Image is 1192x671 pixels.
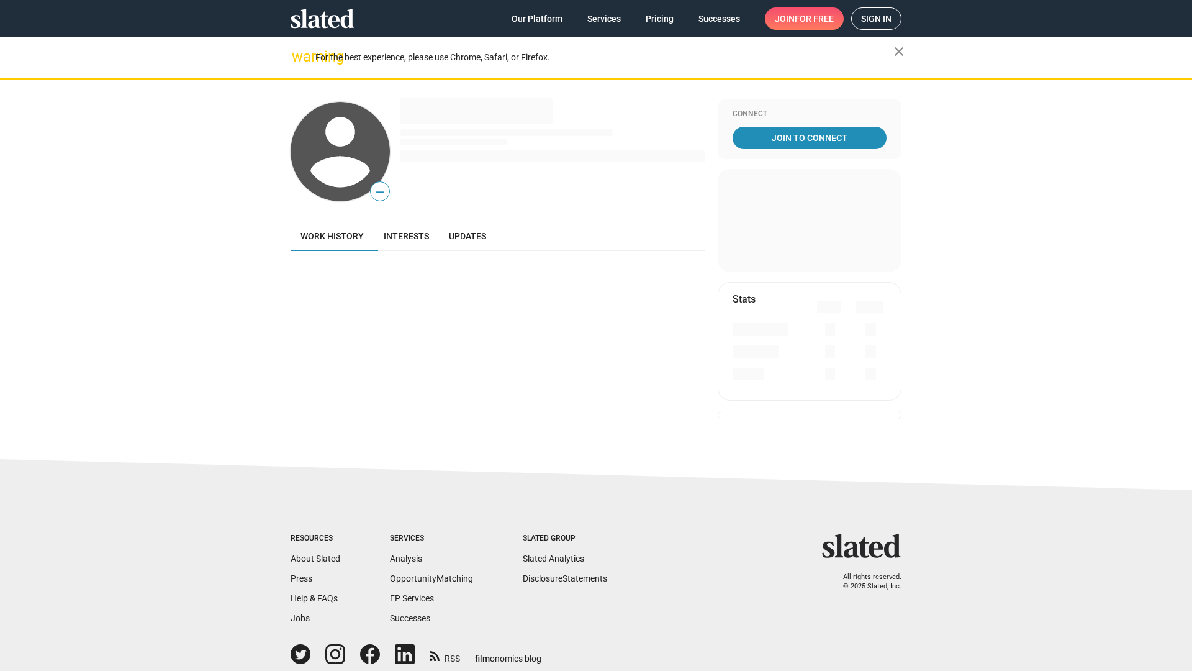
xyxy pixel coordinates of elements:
span: — [371,184,389,200]
div: Slated Group [523,534,607,544]
a: EP Services [390,593,434,603]
a: Services [577,7,631,30]
span: Pricing [646,7,674,30]
a: DisclosureStatements [523,573,607,583]
div: Connect [733,109,887,119]
a: Successes [689,7,750,30]
div: For the best experience, please use Chrome, Safari, or Firefox. [315,49,894,66]
span: Sign in [861,8,892,29]
a: Pricing [636,7,684,30]
p: All rights reserved. © 2025 Slated, Inc. [830,573,901,591]
span: Successes [698,7,740,30]
span: Join To Connect [735,127,884,149]
span: Interests [384,231,429,241]
span: Our Platform [512,7,562,30]
div: Services [390,534,473,544]
a: Join To Connect [733,127,887,149]
a: Analysis [390,554,422,564]
a: Jobs [291,613,310,623]
a: Joinfor free [765,7,844,30]
a: Press [291,573,312,583]
a: Help & FAQs [291,593,338,603]
a: About Slated [291,554,340,564]
a: Slated Analytics [523,554,584,564]
a: filmonomics blog [475,643,541,665]
a: Updates [439,221,496,251]
span: Services [587,7,621,30]
span: Join [775,7,834,30]
div: Resources [291,534,340,544]
mat-card-title: Stats [733,293,756,306]
a: RSS [430,646,460,665]
span: film [475,654,490,664]
mat-icon: close [892,44,906,59]
mat-icon: warning [292,49,307,64]
span: Updates [449,231,486,241]
a: Work history [291,221,374,251]
a: Sign in [851,7,901,30]
a: Successes [390,613,430,623]
a: Our Platform [502,7,572,30]
a: Interests [374,221,439,251]
a: OpportunityMatching [390,573,473,583]
span: Work history [300,231,364,241]
span: for free [795,7,834,30]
